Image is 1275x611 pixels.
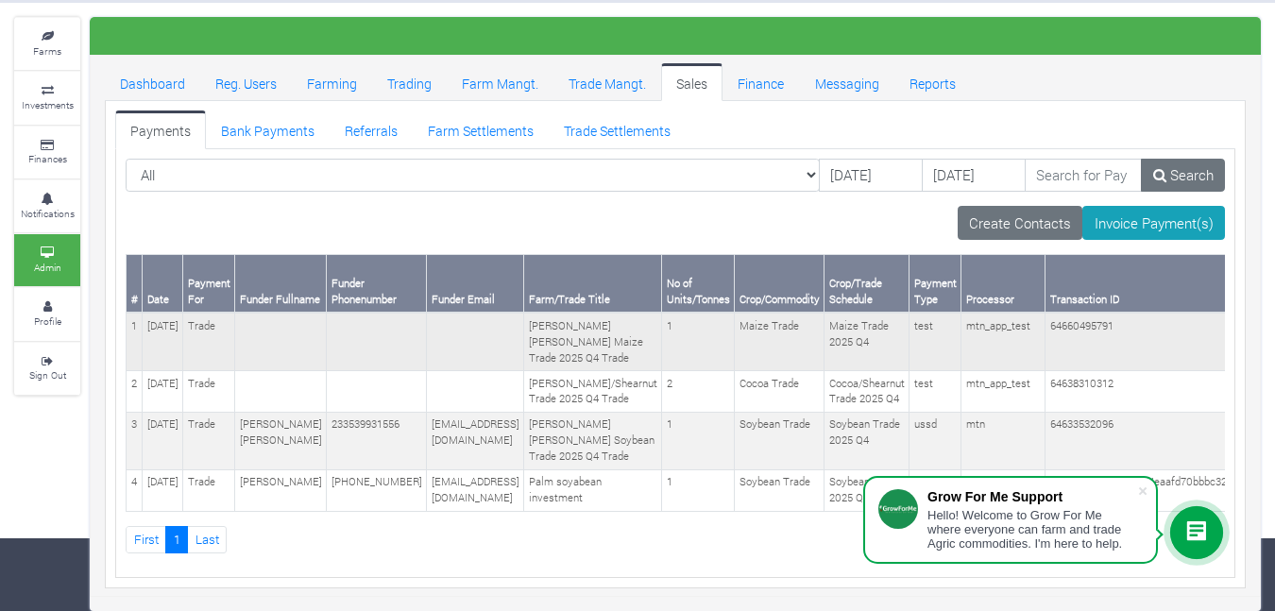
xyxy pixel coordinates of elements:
a: Search [1141,159,1225,193]
th: Crop/Commodity [735,255,824,313]
a: Bank Payments [206,110,330,148]
a: Farms [14,18,80,70]
td: Palm soyabean investment [524,469,662,511]
small: Sign Out [29,368,66,382]
td: [DATE] [143,371,183,413]
th: No of Units/Tonnes [662,255,735,313]
td: test [909,313,961,370]
small: Investments [22,98,74,111]
a: Sign Out [14,343,80,395]
td: mybusinesspay [961,469,1045,511]
small: Admin [34,261,61,274]
a: 1 [165,526,188,553]
a: Farming [292,63,372,101]
td: Soybean Trade [735,412,824,469]
td: Cocoa Trade [735,371,824,413]
td: 1 [662,469,735,511]
input: DD/MM/YYYY [819,159,923,193]
a: Invoice Payment(s) [1082,206,1225,240]
td: Trade [183,313,235,370]
th: Funder Fullname [235,255,327,313]
td: 2 [662,371,735,413]
td: [PERSON_NAME] [PERSON_NAME] [235,412,327,469]
td: [EMAIL_ADDRESS][DOMAIN_NAME] [427,469,524,511]
a: Profile [14,288,80,340]
th: # [127,255,143,313]
td: ussd [909,412,961,469]
input: DD/MM/YYYY [922,159,1026,193]
td: Soybean Trade 2025 Q4 [824,412,909,469]
a: First [126,526,166,553]
th: Payment For [183,255,235,313]
td: [DATE] [143,412,183,469]
td: Maize Trade 2025 Q4 [824,313,909,370]
th: Transaction ID [1045,255,1237,313]
a: Reg. Users [200,63,292,101]
td: Soybean Trade 2025 Q4 [824,469,909,511]
a: Messaging [800,63,894,101]
small: Profile [34,314,61,328]
a: Last [187,526,227,553]
td: Cocoa/Shearnut Trade 2025 Q4 [824,371,909,413]
a: Sales [661,63,722,101]
a: Payments [115,110,206,148]
a: Reports [894,63,971,101]
td: 2cbbe00dea1d5c6814eaafd70bbbc32e [1045,469,1237,511]
input: Search for Payments [1025,159,1143,193]
td: mtn [961,412,1045,469]
th: Funder Phonenumber [327,255,427,313]
td: 233539931556 [327,412,427,469]
a: Trade Mangt. [553,63,661,101]
a: Trade Settlements [549,110,686,148]
small: Farms [33,44,61,58]
a: Create Contacts [958,206,1083,240]
td: Trade [183,469,235,511]
td: [EMAIL_ADDRESS][DOMAIN_NAME] [427,412,524,469]
small: Notifications [21,207,75,220]
td: mtn_app_test [961,313,1045,370]
small: Finances [28,152,67,165]
th: Farm/Trade Title [524,255,662,313]
a: Investments [14,72,80,124]
td: [PERSON_NAME] [PERSON_NAME] Soybean Trade 2025 Q4 Trade [524,412,662,469]
a: Admin [14,234,80,286]
td: ussd [909,469,961,511]
td: 3 [127,412,143,469]
td: 64633532096 [1045,412,1237,469]
td: 1 [127,313,143,370]
td: mtn_app_test [961,371,1045,413]
td: Trade [183,371,235,413]
td: 1 [662,412,735,469]
th: Processor [961,255,1045,313]
a: Finances [14,127,80,178]
th: Funder Email [427,255,524,313]
td: [PHONE_NUMBER] [327,469,427,511]
th: Date [143,255,183,313]
td: test [909,371,961,413]
td: 4 [127,469,143,511]
td: 64638310312 [1045,371,1237,413]
a: Finance [722,63,799,101]
a: Trading [372,63,447,101]
td: [PERSON_NAME] [235,469,327,511]
a: Farm Settlements [413,110,549,148]
td: [DATE] [143,469,183,511]
td: 1 [662,313,735,370]
div: Hello! Welcome to Grow For Me where everyone can farm and trade Agric commodities. I'm here to help. [927,508,1137,551]
a: Dashboard [105,63,200,101]
a: Notifications [14,180,80,232]
td: Soybean Trade [735,469,824,511]
td: [PERSON_NAME] [PERSON_NAME] Maize Trade 2025 Q4 Trade [524,313,662,370]
a: Farm Mangt. [447,63,553,101]
td: [PERSON_NAME]/Shearnut Trade 2025 Q4 Trade [524,371,662,413]
td: 2 [127,371,143,413]
th: Crop/Trade Schedule [824,255,909,313]
td: [DATE] [143,313,183,370]
td: Maize Trade [735,313,824,370]
td: 64660495791 [1045,313,1237,370]
td: Trade [183,412,235,469]
th: Payment Type [909,255,961,313]
div: Grow For Me Support [927,489,1137,504]
a: Referrals [330,110,413,148]
nav: Page Navigation [126,526,1225,553]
